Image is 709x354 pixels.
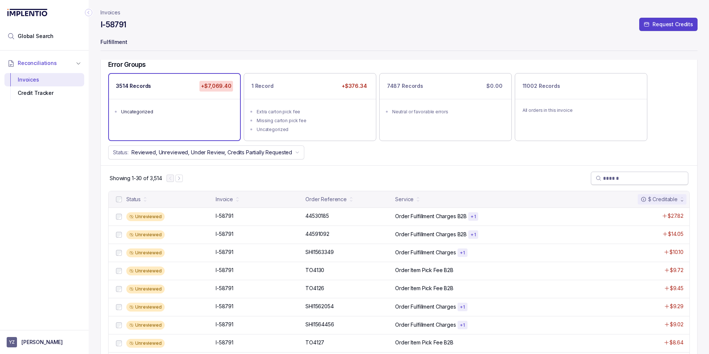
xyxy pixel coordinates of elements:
p: TO4126 [305,285,324,292]
div: Missing carton pick fee [257,117,368,124]
button: User initials[PERSON_NAME] [7,337,82,347]
p: TO4127 [305,339,324,346]
input: checkbox-checkbox [116,286,122,292]
p: I-58791 [216,212,233,220]
input: checkbox-checkbox [116,340,122,346]
p: I-58791 [216,267,233,274]
nav: breadcrumb [100,9,120,16]
p: All orders in this invoice [523,107,640,114]
p: 1 Record [251,82,274,90]
div: Unreviewed [126,339,165,348]
div: Status [126,196,141,203]
p: +$7,069.40 [199,81,233,91]
div: Unreviewed [126,212,165,221]
p: [PERSON_NAME] [21,338,63,346]
p: Order Fulfillment Charges [395,249,456,256]
span: User initials [7,337,17,347]
p: I-58791 [216,339,233,346]
p: + 1 [460,322,465,328]
p: Showing 1-30 of 3,514 [110,175,162,182]
button: Next Page [175,175,183,182]
button: Request Credits [639,18,698,31]
p: SHI1562054 [305,303,334,310]
button: Status:Reviewed, Unreviewed, Under Review, Credits Partially Requested [108,145,304,159]
div: Service [395,196,414,203]
div: Uncategorized [257,126,368,133]
p: Order Fulfillment Charges [395,303,456,310]
p: Order Fulfillment Charges B2B [395,213,467,220]
p: I-58791 [216,285,233,292]
input: checkbox-checkbox [116,250,122,256]
p: I-58791 [216,321,233,328]
p: +$376.34 [340,81,369,91]
p: TO4130 [305,267,324,274]
p: $9.45 [670,285,684,292]
div: $ Creditable [641,196,678,203]
p: SHI1564456 [305,321,334,328]
p: SHI1563349 [305,248,334,256]
input: checkbox-checkbox [116,322,122,328]
div: Collapse Icon [84,8,93,17]
p: 44530185 [305,212,329,220]
input: checkbox-checkbox [116,214,122,220]
p: $8.64 [669,339,684,346]
div: Unreviewed [126,303,165,312]
p: + 1 [470,232,476,238]
p: + 1 [460,250,465,256]
p: $9.02 [670,321,684,328]
p: $9.29 [670,303,684,310]
p: 44591092 [305,230,329,238]
p: + 1 [470,214,476,220]
p: $0.00 [485,81,504,91]
p: $10.10 [669,248,684,256]
div: Invoices [10,73,78,86]
span: Global Search [18,32,54,40]
div: Reconciliations [4,72,84,102]
p: Request Credits [653,21,693,28]
div: Remaining page entries [110,175,162,182]
p: + 1 [460,304,465,310]
p: 7487 Records [387,82,423,90]
div: Extra carton pick fee [257,108,368,116]
div: Unreviewed [126,267,165,275]
p: Reviewed, Unreviewed, Under Review, Credits Partially Requested [131,149,292,156]
input: checkbox-checkbox [116,196,122,202]
p: Order Fulfillment Charges B2B [395,231,467,238]
p: I-58791 [216,248,233,256]
p: $9.72 [670,267,684,274]
input: checkbox-checkbox [116,304,122,310]
div: Credit Tracker [10,86,78,100]
p: Order Fulfillment Charges [395,321,456,329]
div: Unreviewed [126,230,165,239]
p: 3514 Records [116,82,151,90]
input: checkbox-checkbox [116,268,122,274]
p: Status: [113,149,129,156]
div: Order Reference [305,196,347,203]
p: 11002 Records [523,82,560,90]
button: Reconciliations [4,55,84,71]
p: Order Item Pick Fee B2B [395,267,453,274]
p: $27.82 [668,212,684,220]
input: checkbox-checkbox [116,232,122,238]
p: Order Item Pick Fee B2B [395,285,453,292]
div: Unreviewed [126,285,165,293]
p: Fulfillment [100,35,698,50]
h5: Error Groups [108,61,146,69]
span: Reconciliations [18,59,57,67]
div: Uncategorized [121,108,232,116]
p: I-58791 [216,303,233,310]
p: $14.05 [668,230,684,238]
p: Order Item Pick Fee B2B [395,339,453,346]
div: Unreviewed [126,248,165,257]
p: I-58791 [216,230,233,238]
a: Invoices [100,9,120,16]
div: Unreviewed [126,321,165,330]
div: Neutral or favorable errors [392,108,503,116]
div: Invoice [216,196,233,203]
h4: I-58791 [100,20,126,30]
